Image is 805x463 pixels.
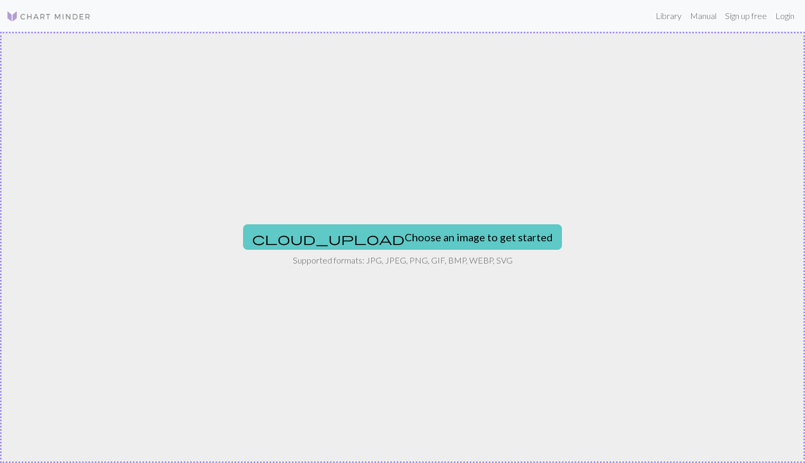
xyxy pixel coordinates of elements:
[651,5,686,26] a: Library
[771,5,799,26] a: Login
[293,254,513,267] p: Supported formats: JPG, JPEG, PNG, GIF, BMP, WEBP, SVG
[686,5,721,26] a: Manual
[252,231,405,246] span: cloud_upload
[721,5,771,26] a: Sign up free
[243,224,562,250] button: Choose an image to get started
[6,10,91,23] img: Logo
